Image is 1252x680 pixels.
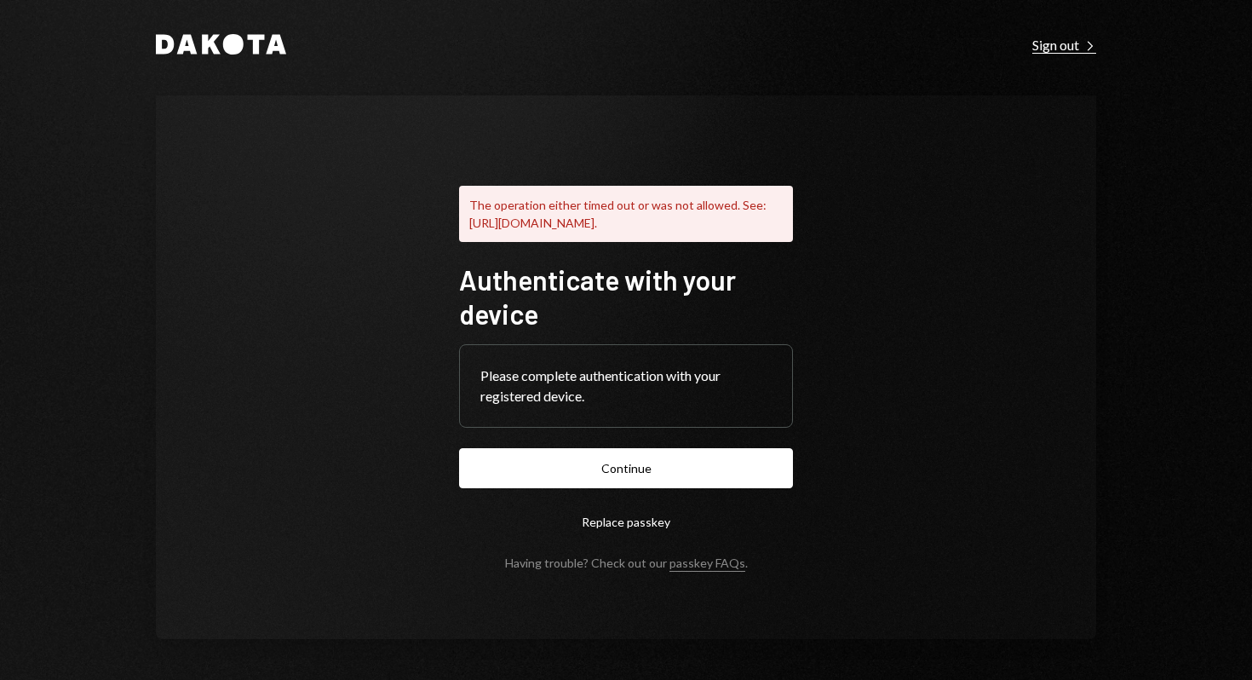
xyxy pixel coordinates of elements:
[669,556,745,572] a: passkey FAQs
[1032,37,1096,54] div: Sign out
[480,366,772,406] div: Please complete authentication with your registered device.
[459,186,793,242] div: The operation either timed out or was not allowed. See: [URL][DOMAIN_NAME].
[459,262,793,331] h1: Authenticate with your device
[1032,35,1096,54] a: Sign out
[459,448,793,488] button: Continue
[505,556,748,570] div: Having trouble? Check out our .
[459,502,793,542] button: Replace passkey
